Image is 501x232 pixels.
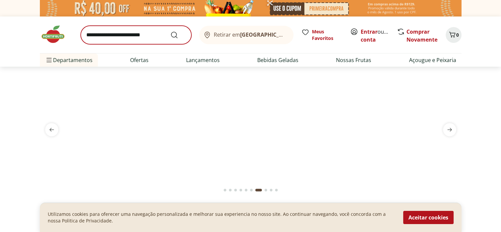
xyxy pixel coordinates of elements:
button: Retirar em[GEOGRAPHIC_DATA]/[GEOGRAPHIC_DATA] [199,26,293,44]
span: ou [361,28,390,44]
button: Submit Search [170,31,186,39]
button: Menu [45,52,53,68]
button: Go to page 10 from fs-carousel [274,182,279,198]
button: Go to page 5 from fs-carousel [243,182,249,198]
a: Nossas Frutas [336,56,371,64]
a: Criar conta [361,28,397,43]
span: 0 [456,32,459,38]
button: previous [40,123,64,136]
a: Entrar [361,28,377,35]
a: Bebidas Geladas [257,56,298,64]
button: Go to page 3 from fs-carousel [233,182,238,198]
button: Carrinho [446,27,461,43]
button: Go to page 9 from fs-carousel [268,182,274,198]
p: Utilizamos cookies para oferecer uma navegação personalizada e melhorar sua experiencia no nosso ... [48,211,395,224]
b: [GEOGRAPHIC_DATA]/[GEOGRAPHIC_DATA] [240,31,351,38]
button: Current page from fs-carousel [254,182,263,198]
img: Hortifruti [40,24,73,44]
span: Departamentos [45,52,93,68]
button: Go to page 6 from fs-carousel [249,182,254,198]
a: Comprar Novamente [406,28,437,43]
button: Go to page 1 from fs-carousel [222,182,228,198]
a: Meus Favoritos [301,28,342,42]
button: Go to page 4 from fs-carousel [238,182,243,198]
button: Aceitar cookies [403,211,454,224]
span: Meus Favoritos [312,28,342,42]
span: Retirar em [214,32,287,38]
button: next [438,123,461,136]
a: Lançamentos [186,56,220,64]
button: Go to page 2 from fs-carousel [228,182,233,198]
button: Go to page 8 from fs-carousel [263,182,268,198]
a: Ofertas [130,56,149,64]
input: search [81,26,191,44]
a: Açougue e Peixaria [409,56,456,64]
